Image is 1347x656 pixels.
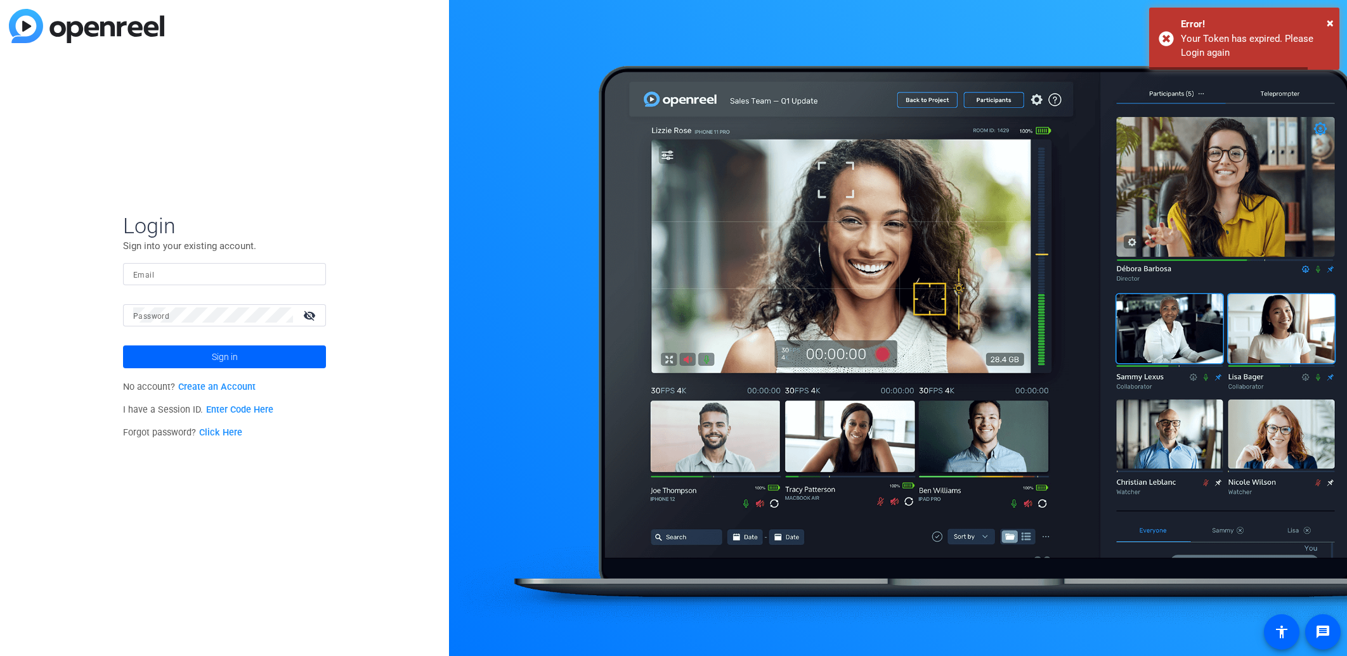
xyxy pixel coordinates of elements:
a: Create an Account [178,382,256,392]
button: Close [1327,13,1334,32]
span: Forgot password? [123,427,242,438]
button: Sign in [123,345,326,368]
a: Click Here [199,427,242,438]
input: Enter Email Address [133,266,316,281]
span: × [1327,15,1334,30]
span: No account? [123,382,256,392]
span: Sign in [212,341,238,373]
span: Login [123,212,326,239]
div: Error! [1181,17,1330,32]
div: Your Token has expired. Please Login again [1181,32,1330,60]
a: Enter Code Here [206,404,273,415]
mat-icon: visibility_off [296,306,326,325]
mat-icon: accessibility [1274,624,1289,640]
img: blue-gradient.svg [9,9,164,43]
mat-label: Email [133,271,154,280]
span: I have a Session ID. [123,404,273,415]
mat-label: Password [133,312,169,321]
mat-icon: message [1315,624,1331,640]
p: Sign into your existing account. [123,239,326,253]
